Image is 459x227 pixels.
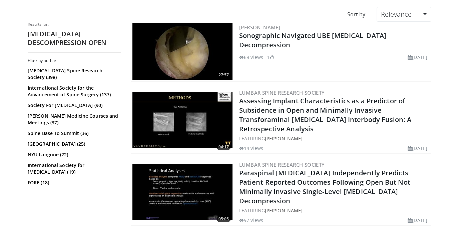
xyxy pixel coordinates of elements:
li: 14 views [239,145,263,152]
h3: Filter by author: [28,58,121,63]
a: [PERSON_NAME] [265,207,303,214]
li: [DATE] [408,54,427,61]
span: 04:17 [216,144,231,150]
a: Spine Base To Summit (36) [28,130,119,137]
div: FEATURING [239,135,430,142]
img: c4e21565-e479-491a-849c-b56d60c72a26.300x170_q85_crop-smart_upscale.jpg [132,92,233,148]
span: Relevance [381,10,412,19]
span: 05:05 [216,216,231,222]
a: FORE (18) [28,179,119,186]
a: [PERSON_NAME] Medicine Courses and Meetings (37) [28,113,119,126]
a: [GEOGRAPHIC_DATA] (25) [28,141,119,147]
li: 97 views [239,217,263,224]
img: a2e69baa-0b3b-448f-b160-ee1eebc323c3.300x170_q85_crop-smart_upscale.jpg [132,23,233,80]
a: 05:05 [132,164,233,220]
a: Society For [MEDICAL_DATA] (90) [28,102,119,109]
li: [DATE] [408,145,427,152]
a: [MEDICAL_DATA] Spine Research Society (398) [28,67,119,81]
a: Relevance [377,7,431,22]
div: FEATURING [239,207,430,214]
a: International Society for the Advancement of Spine Surgery (137) [28,85,119,98]
p: Results for: [28,22,121,27]
li: [DATE] [408,217,427,224]
a: International Society for [MEDICAL_DATA] (19) [28,162,119,175]
a: Lumbar Spine Research Society [239,89,325,96]
a: [PERSON_NAME] [265,135,303,142]
div: Sort by: [342,7,372,22]
a: Lumbar Spine Research Society [239,161,325,168]
a: NYU Langone (22) [28,151,119,158]
a: Sonographic Navigated UBE [MEDICAL_DATA] Decompression [239,31,386,49]
a: Paraspinal [MEDICAL_DATA] Independently Predicts Patient-Reported Outcomes Following Open But Not... [239,168,410,205]
li: 1 [267,54,274,61]
a: Assessing Implant Characteristics as a Predictor of Subsidence in Open and Minimally Invasive Tra... [239,96,411,133]
a: 04:17 [132,92,233,148]
h2: [MEDICAL_DATA] DESCOMPRESSION OPEN [28,30,121,47]
img: afdc3cbd-595b-4dd6-b72e-d973eec95d1b.300x170_q85_crop-smart_upscale.jpg [132,164,233,220]
li: 68 views [239,54,263,61]
span: 27:57 [216,72,231,78]
a: 27:57 [132,23,233,80]
a: [PERSON_NAME] [239,24,280,31]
